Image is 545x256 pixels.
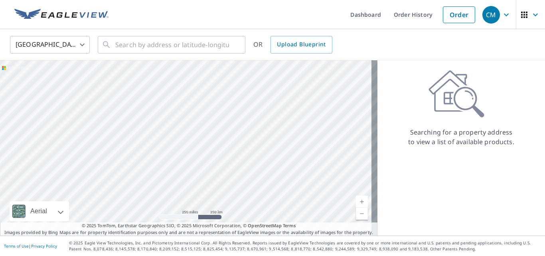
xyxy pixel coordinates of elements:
[31,243,57,249] a: Privacy Policy
[10,201,69,221] div: Aerial
[115,34,229,56] input: Search by address or latitude-longitude
[4,243,29,249] a: Terms of Use
[248,222,281,228] a: OpenStreetMap
[443,6,475,23] a: Order
[4,244,57,248] p: |
[253,36,332,54] div: OR
[69,240,541,252] p: © 2025 Eagle View Technologies, Inc. and Pictometry International Corp. All Rights Reserved. Repo...
[277,40,326,50] span: Upload Blueprint
[10,34,90,56] div: [GEOGRAPHIC_DATA]
[408,127,515,147] p: Searching for a property address to view a list of available products.
[28,201,49,221] div: Aerial
[356,208,368,220] a: Current Level 5, Zoom Out
[271,36,332,54] a: Upload Blueprint
[283,222,296,228] a: Terms
[82,222,296,229] span: © 2025 TomTom, Earthstar Geographics SIO, © 2025 Microsoft Corporation, ©
[356,196,368,208] a: Current Level 5, Zoom In
[482,6,500,24] div: CM
[14,9,109,21] img: EV Logo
